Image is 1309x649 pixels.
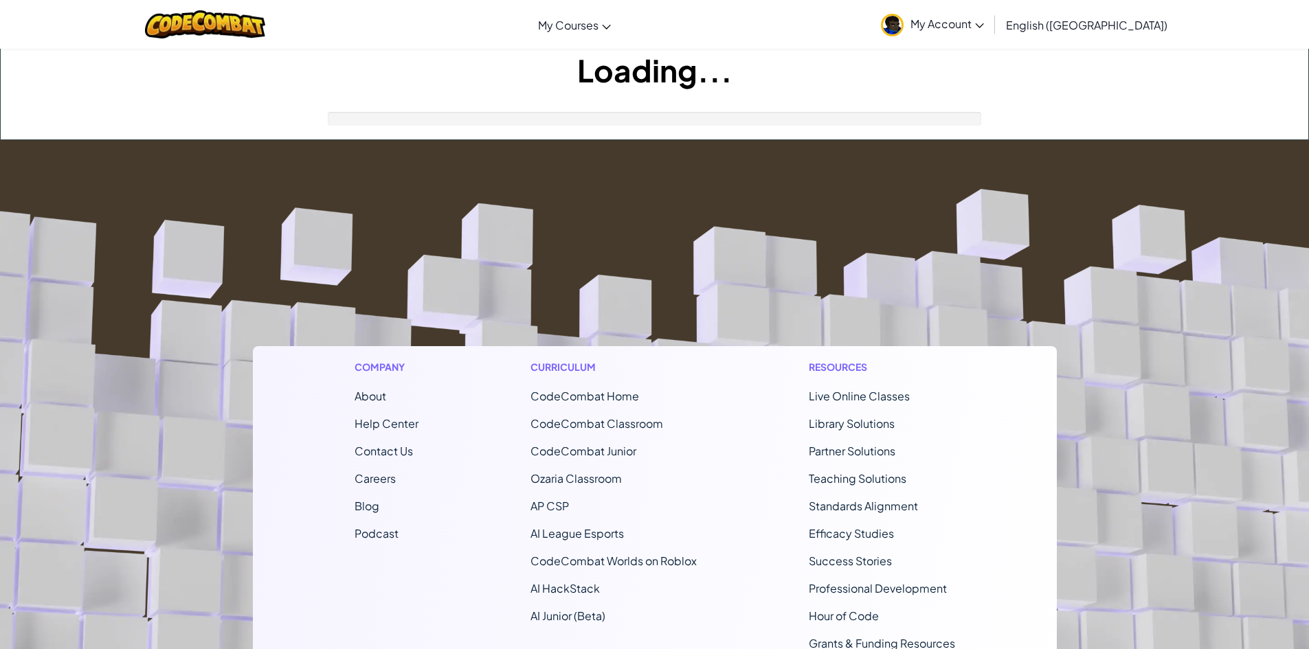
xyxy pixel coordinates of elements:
span: My Account [910,16,984,31]
a: Professional Development [809,581,947,595]
a: Partner Solutions [809,444,895,458]
a: Podcast [355,526,399,540]
a: AP CSP [530,499,569,513]
a: Help Center [355,416,418,431]
a: CodeCombat Classroom [530,416,663,431]
a: Live Online Classes [809,389,910,403]
a: AI Junior (Beta) [530,608,605,623]
a: Ozaria Classroom [530,471,622,486]
a: My Account [874,3,991,46]
a: CodeCombat Worlds on Roblox [530,554,697,568]
a: Success Stories [809,554,892,568]
a: Library Solutions [809,416,895,431]
span: CodeCombat Home [530,389,639,403]
span: Contact Us [355,444,413,458]
a: Efficacy Studies [809,526,894,540]
a: Careers [355,471,396,486]
a: About [355,389,386,403]
a: AI HackStack [530,581,600,595]
a: Teaching Solutions [809,471,906,486]
h1: Curriculum [530,360,697,374]
a: CodeCombat Junior [530,444,636,458]
a: AI League Esports [530,526,624,540]
img: CodeCombat logo [145,10,265,38]
h1: Company [355,360,418,374]
h1: Resources [809,360,955,374]
h1: Loading... [1,49,1308,91]
a: Standards Alignment [809,499,918,513]
a: My Courses [531,6,618,43]
img: avatar [881,14,904,36]
a: Hour of Code [809,608,879,623]
span: English ([GEOGRAPHIC_DATA]) [1006,18,1167,32]
span: My Courses [538,18,598,32]
a: English ([GEOGRAPHIC_DATA]) [999,6,1174,43]
a: Blog [355,499,379,513]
